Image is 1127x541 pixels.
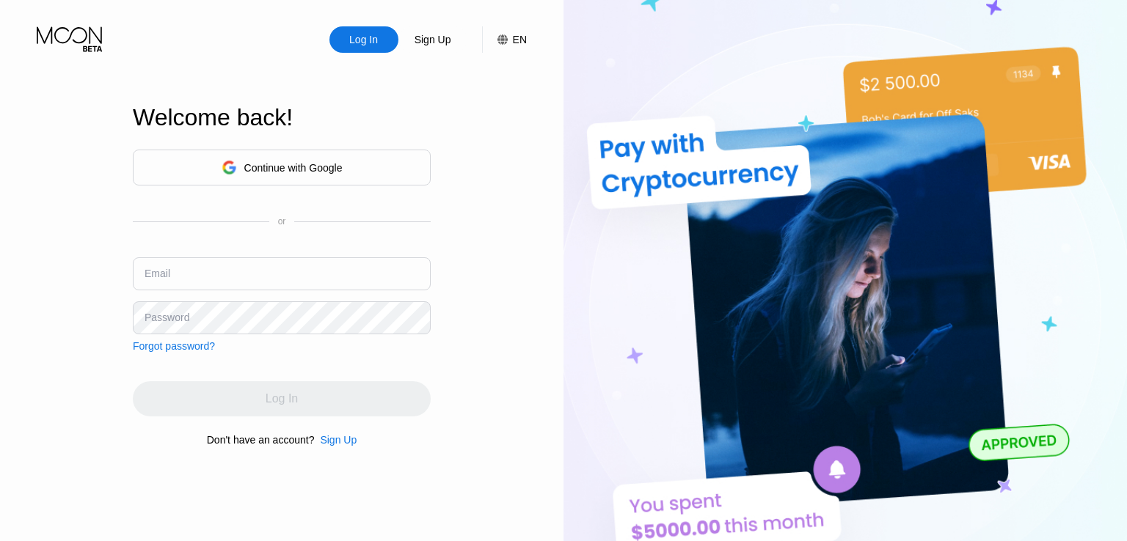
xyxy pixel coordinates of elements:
[133,104,431,131] div: Welcome back!
[320,434,357,446] div: Sign Up
[278,216,286,227] div: or
[244,162,343,174] div: Continue with Google
[207,434,315,446] div: Don't have an account?
[145,268,170,279] div: Email
[145,312,189,323] div: Password
[314,434,357,446] div: Sign Up
[133,340,215,352] div: Forgot password?
[513,34,527,45] div: EN
[348,32,379,47] div: Log In
[482,26,527,53] div: EN
[413,32,453,47] div: Sign Up
[329,26,398,53] div: Log In
[133,150,431,185] div: Continue with Google
[398,26,467,53] div: Sign Up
